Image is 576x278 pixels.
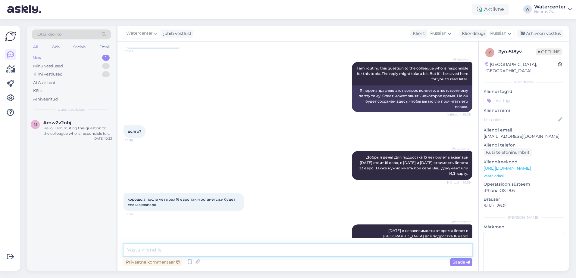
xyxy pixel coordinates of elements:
div: Kliendi info [484,79,564,85]
span: Nähtud ✓ 10:06 [447,112,471,117]
p: Klienditeekond [484,159,564,165]
span: Watercenter [448,146,471,151]
div: Arhiveeri vestlus [517,29,563,38]
div: Privaatne kommentaar [124,258,182,266]
div: [DATE] 10:33 [93,136,112,141]
div: Uus [33,55,41,61]
p: Operatsioonisüsteem [484,181,564,187]
span: Watercenter [448,220,471,224]
div: Kõik [33,88,42,94]
img: Askly Logo [5,31,16,42]
div: W [523,5,532,14]
span: Russian [430,30,446,37]
a: [URL][DOMAIN_NAME] [484,165,531,171]
p: [EMAIL_ADDRESS][DOMAIN_NAME] [484,133,564,140]
span: y [489,50,491,55]
span: Добрый день! Для подростка 15 лет билет в аквапарк [DATE] стоит 16 евро, в [DATE] и [DATE] стоимо... [359,155,469,176]
div: Klient [410,30,425,37]
span: 10:36 [125,138,148,143]
div: [PERSON_NAME] [484,215,564,220]
span: [DATE] в независимости от время билет в [GEOGRAPHIC_DATA] для подростка 16 евро! [383,228,469,238]
div: # yni5f8yv [498,48,536,55]
p: Kliendi telefon [484,142,564,148]
div: Klienditugi [459,30,485,37]
div: AI Assistent [33,80,55,86]
div: Watercenter [534,5,566,9]
p: Vaata edasi ... [484,173,564,179]
div: 1 [102,63,110,69]
div: 1 [102,55,110,61]
p: Brauser [484,196,564,202]
div: [GEOGRAPHIC_DATA], [GEOGRAPHIC_DATA] [485,61,558,74]
div: Socials [72,43,87,51]
p: Safari 26.0 [484,202,564,209]
div: Noorus OÜ [534,9,566,14]
div: Email [98,43,111,51]
span: хорошо,а после четырех 16 евро так и останется,и будет спа и аквапарк [128,197,236,207]
div: Küsi telefoninumbrit [484,148,532,156]
span: Nähtud ✓ 10:39 [447,180,471,185]
p: Kliendi email [484,127,564,133]
span: 10:45 [125,212,148,216]
span: #mw2v2obj [43,120,71,125]
a: WatercenterNoorus OÜ [534,5,572,14]
div: Web [50,43,61,51]
div: Arhiveeritud [33,96,58,102]
input: Lisa nimi [484,116,557,123]
span: Watercenter [126,30,153,37]
span: AI Assistent [448,57,471,62]
span: долго? [128,129,141,134]
span: Offline [536,48,562,55]
div: Aktiivne [472,4,509,15]
p: Märkmed [484,224,564,230]
p: Kliendi nimi [484,107,564,114]
div: Minu vestlused [33,63,63,69]
div: juhib vestlust [161,30,192,37]
div: Tiimi vestlused [33,71,63,77]
span: 10:05 [125,49,148,54]
div: 1 [102,71,110,77]
span: Saada [452,259,470,265]
p: iPhone OS 18.6 [484,187,564,194]
input: Lisa tag [484,96,564,105]
span: I am routing this question to the colleague who is responsible for this topic. The reply might ta... [357,66,469,81]
span: Uued vestlused [58,107,86,112]
p: Kliendi tag'id [484,88,564,95]
div: Hello, I am routing this question to the colleague who is responsible for this topic. The reply m... [43,125,112,136]
div: All [32,43,39,51]
span: Otsi kliente [37,31,61,38]
span: Russian [490,30,506,37]
div: Я перенаправляю этот вопрос коллеге, ответственному за эту тему. Ответ может занять некоторое вре... [352,85,472,112]
span: m [34,122,37,127]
